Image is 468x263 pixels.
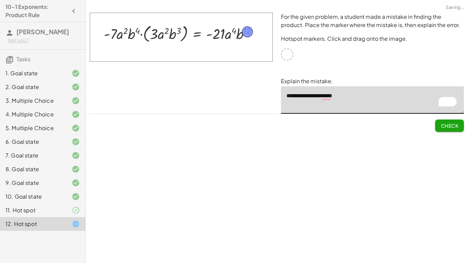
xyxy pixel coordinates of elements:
[90,13,273,62] img: 0886c92d32dd19760ffa48c2dfc6e395adaf3d3f40faf5cd72724b1e9700f50a.png
[281,35,464,43] p: Hotspot markers. Click and drag onto the image.
[16,28,69,36] span: [PERSON_NAME]
[72,165,80,173] i: Task finished and correct.
[72,206,80,214] i: Task finished and part of it marked as correct.
[281,77,464,85] p: Explain the mistake.
[8,37,80,44] div: Not you?
[72,151,80,160] i: Task finished and correct.
[446,4,464,11] span: Saving…
[5,138,61,146] div: 6. Goal state
[72,110,80,118] i: Task finished and correct.
[72,138,80,146] i: Task finished and correct.
[281,86,464,114] textarea: To enrich screen reader interactions, please activate Accessibility in Grammarly extension settings
[16,55,30,63] span: Tasks
[5,69,61,77] div: 1. Goal state
[5,220,61,228] div: 12. Hot spot
[5,83,61,91] div: 2. Goal state
[72,179,80,187] i: Task finished and correct.
[5,206,61,214] div: 11. Hot spot
[72,192,80,201] i: Task finished and correct.
[5,151,61,160] div: 7. Goal state
[5,97,61,105] div: 3. Multiple Choice
[281,13,464,29] p: For the given problem, a student made a mistake in finding the product. Place the marker where th...
[72,220,80,228] i: Task started.
[72,97,80,105] i: Task finished and correct.
[435,120,464,132] button: Check
[5,3,67,19] h4: 10-1 Exponents: Product Rule
[5,124,61,132] div: 5. Multiple Choice
[5,110,61,118] div: 4. Multiple Choice
[72,69,80,77] i: Task finished and correct.
[5,165,61,173] div: 8. Goal state
[72,83,80,91] i: Task finished and correct.
[72,124,80,132] i: Task finished and correct.
[5,179,61,187] div: 9. Goal state
[441,123,458,129] span: Check
[5,192,61,201] div: 10. Goal state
